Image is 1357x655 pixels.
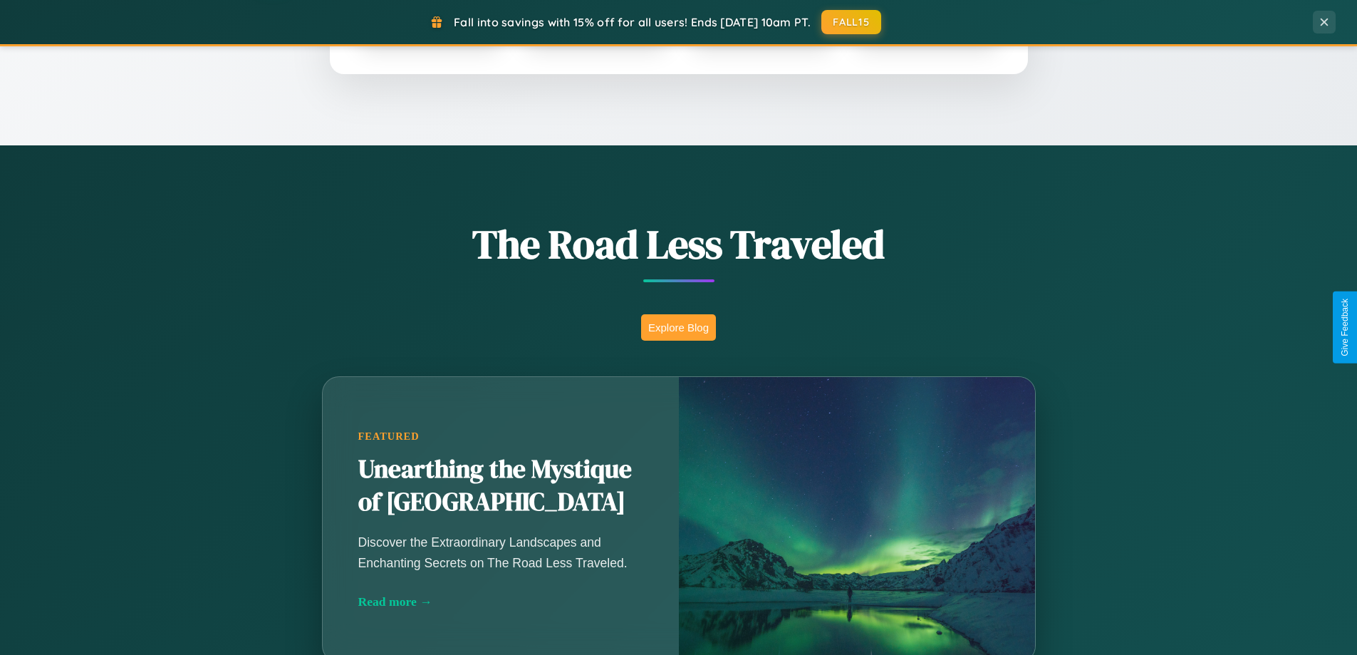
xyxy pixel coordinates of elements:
button: Explore Blog [641,314,716,341]
h1: The Road Less Traveled [251,217,1106,272]
h2: Unearthing the Mystique of [GEOGRAPHIC_DATA] [358,453,643,519]
button: FALL15 [821,10,881,34]
div: Give Feedback [1340,299,1350,356]
div: Read more → [358,594,643,609]
span: Fall into savings with 15% off for all users! Ends [DATE] 10am PT. [454,15,811,29]
p: Discover the Extraordinary Landscapes and Enchanting Secrets on The Road Less Traveled. [358,532,643,572]
div: Featured [358,430,643,443]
